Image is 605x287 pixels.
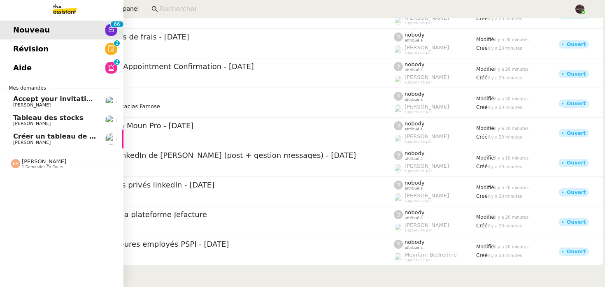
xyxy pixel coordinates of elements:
p: 2 [115,40,119,48]
span: attribué à [405,186,423,191]
span: attribué à [405,97,423,102]
app-user-label: suppervisé par [394,104,476,114]
img: users%2FyQfMwtYgTqhRP2YHWHmG2s2LYaD3%2Favatar%2Fprofile-pic.png [394,16,403,25]
span: Tableau des stocks [13,114,83,122]
span: Tri boite mail - [DATE] [42,93,394,100]
span: [PERSON_NAME] [405,222,449,228]
span: Créé [476,223,488,229]
span: suppervisé par [405,258,432,262]
div: Ouvert [567,42,586,47]
app-user-detailed-label: client [42,14,394,25]
span: [PERSON_NAME] [405,104,449,110]
span: Ajout de factures sur la plateforme Jefacture [42,211,394,218]
span: il y a 20 minutes [494,126,529,131]
span: il y a 20 minutes [494,156,529,160]
div: Ouvert [567,72,586,76]
span: il y a 20 minutes [494,185,529,190]
span: il y a 20 minutes [494,215,529,220]
span: nobody [405,209,424,215]
span: [PERSON_NAME] [405,163,449,169]
span: suppervisé par [405,169,432,174]
div: Ouvert [567,131,586,136]
app-user-detailed-label: client [42,103,394,114]
span: Révision [13,43,49,55]
span: Créé [476,193,488,199]
div: Ouvert [567,160,586,165]
span: Mes demandes [4,84,51,92]
img: users%2FoFdbodQ3TgNoWt9kP3GXAs5oaCq1%2Favatar%2Fprofile-pic.png [394,75,403,84]
span: il y a 20 minutes [488,76,522,80]
span: il y a 20 minutes [488,135,522,139]
span: nobody [405,61,424,67]
span: suppervisé par [405,21,432,25]
span: [PERSON_NAME] [13,102,51,108]
span: Modifié [476,96,494,102]
app-user-label: suppervisé par [394,15,476,25]
app-user-label: suppervisé par [394,192,476,203]
app-user-detailed-label: client [42,133,394,143]
span: attribué à [405,68,423,72]
img: users%2FyQfMwtYgTqhRP2YHWHmG2s2LYaD3%2Favatar%2Fprofile-pic.png [394,45,403,54]
app-user-label: suppervisé par [394,133,476,144]
span: Gestion des messages privés linkedIn - [DATE] [42,181,394,189]
img: users%2FrLg9kJpOivdSURM9kMyTNR7xGo72%2Favatar%2Fb3a3d448-9218-437f-a4e5-c617cb932dda [105,96,117,107]
span: Créé [476,252,488,258]
app-user-detailed-label: client [42,222,394,232]
span: attribué à [405,127,423,132]
div: Ouvert [567,249,586,254]
span: Modifié [476,155,494,161]
app-user-label: suppervisé par [394,44,476,55]
nz-badge-sup: 2 [114,40,120,46]
span: [PERSON_NAME] [405,133,449,139]
span: nobody [405,32,424,38]
app-user-detailed-label: client [42,44,394,55]
app-user-detailed-label: client [42,192,394,203]
img: 2af2e8ed-4e7a-4339-b054-92d163d57814 [575,5,584,14]
app-user-detailed-label: client [42,74,394,84]
span: il y a 20 minutes [494,245,529,249]
span: [PERSON_NAME] [405,192,449,199]
span: Créé [476,134,488,140]
span: Modifié [476,66,494,72]
img: users%2FaellJyylmXSg4jqeVbanehhyYJm1%2Favatar%2Fprofile-pic%20(4).png [394,252,403,262]
app-user-label: attribué à [394,32,476,42]
app-user-label: attribué à [394,239,476,250]
img: users%2FoFdbodQ3TgNoWt9kP3GXAs5oaCq1%2Favatar%2Fprofile-pic.png [394,134,403,143]
span: Créé [476,45,488,51]
nz-badge-sup: 2 [114,59,120,65]
span: nobody [405,120,424,127]
app-user-label: suppervisé par [394,74,476,85]
span: il y a 20 minutes [488,194,522,199]
span: Modifié [476,244,494,250]
img: users%2FAXgjBsdPtrYuxuZvIJjRexEdqnq2%2Favatar%2F1599931753966.jpeg [105,115,117,126]
div: Ouvert [567,101,586,106]
span: Aide [13,62,32,74]
span: Créé [476,75,488,81]
span: Créé [476,164,488,169]
span: il y a 20 minutes [488,224,522,228]
img: users%2FAXgjBsdPtrYuxuZvIJjRexEdqnq2%2Favatar%2F1599931753966.jpeg [105,133,117,145]
span: il y a 20 minutes [488,46,522,51]
span: il y a 20 minutes [488,164,522,169]
nz-badge-sup: 66 [110,21,123,27]
app-user-label: attribué à [394,61,476,72]
span: Compte d'exploitation Moun Pro - [DATE] [42,122,394,130]
span: Modifié [476,185,494,190]
span: Nouveau [13,24,50,36]
span: il y a 20 minutes [494,97,529,101]
app-user-label: suppervisé par [394,163,476,174]
span: Modifié [476,214,494,220]
span: Accept your invitation to join shared calenda"[PERSON_NAME]" [13,95,249,103]
img: users%2FoFdbodQ3TgNoWt9kP3GXAs5oaCq1%2Favatar%2Fprofile-pic.png [394,223,403,232]
span: Créer un tableau de bord gestion marge PAF [13,132,179,140]
span: [PERSON_NAME] [22,158,66,164]
app-user-label: attribué à [394,209,476,220]
span: Modifié [476,37,494,42]
app-user-label: attribué à [394,150,476,161]
span: nobody [405,180,424,186]
span: RH - Validation des heures employés PSPI - [DATE] [42,241,394,248]
div: Ouvert [567,220,586,225]
span: [PERSON_NAME] [405,44,449,51]
app-user-label: suppervisé par [394,252,476,262]
img: svg [11,159,20,168]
